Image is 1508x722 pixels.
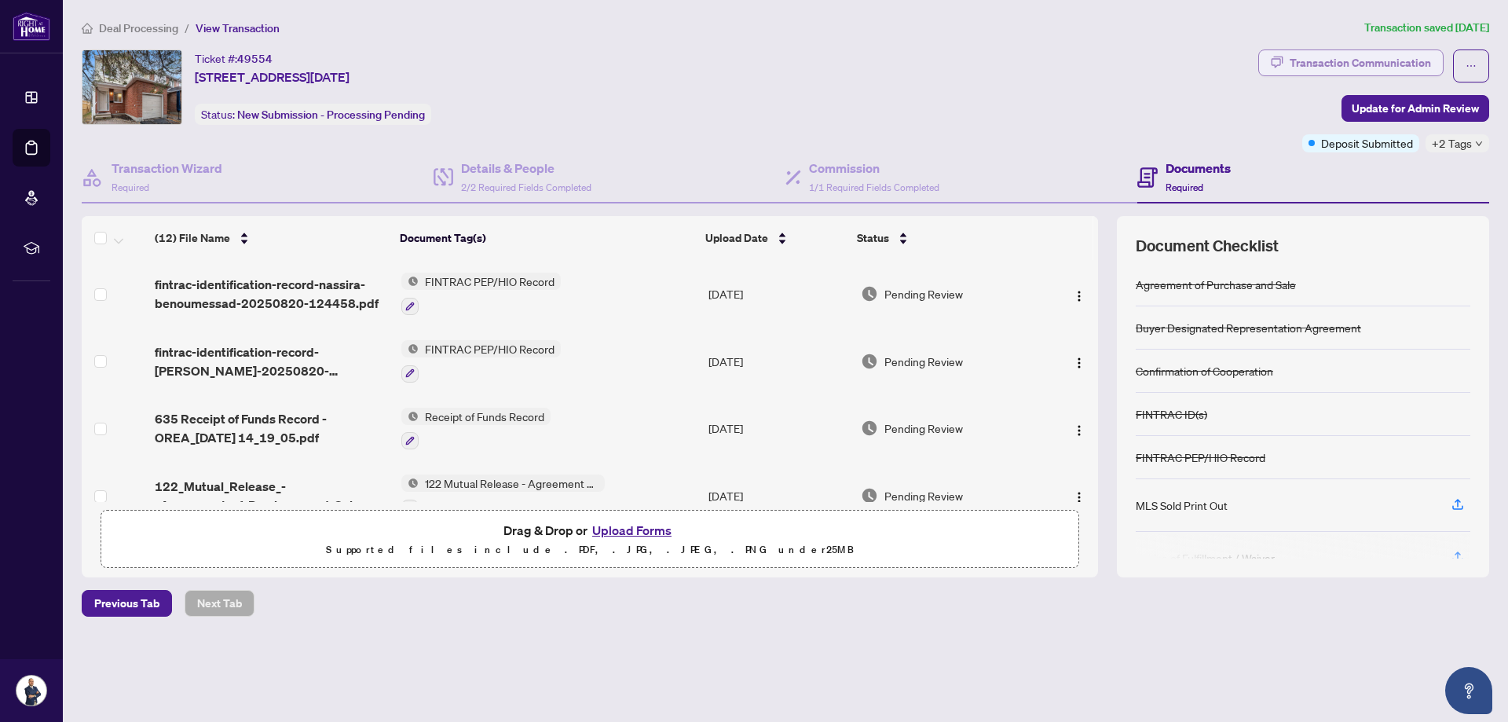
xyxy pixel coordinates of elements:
[82,590,172,617] button: Previous Tab
[401,340,419,357] img: Status Icon
[82,23,93,34] span: home
[1067,349,1092,374] button: Logo
[196,21,280,35] span: View Transaction
[401,340,561,383] button: Status IconFINTRAC PEP/HIO Record
[1067,281,1092,306] button: Logo
[112,181,149,193] span: Required
[1432,134,1472,152] span: +2 Tags
[1166,159,1231,178] h4: Documents
[195,49,273,68] div: Ticket #:
[111,541,1069,559] p: Supported files include .PDF, .JPG, .JPEG, .PNG under 25 MB
[1067,416,1092,441] button: Logo
[401,475,419,492] img: Status Icon
[148,216,393,260] th: (12) File Name
[1258,49,1444,76] button: Transaction Communication
[237,108,425,122] span: New Submission - Processing Pending
[1136,276,1296,293] div: Agreement of Purchase and Sale
[401,475,605,517] button: Status Icon122 Mutual Release - Agreement of Purchase and Sale
[195,68,350,86] span: [STREET_ADDRESS][DATE]
[861,487,878,504] img: Document Status
[699,216,851,260] th: Upload Date
[851,216,1040,260] th: Status
[1136,497,1228,514] div: MLS Sold Print Out
[401,408,551,450] button: Status IconReceipt of Funds Record
[185,590,254,617] button: Next Tab
[884,487,963,504] span: Pending Review
[419,475,605,492] span: 122 Mutual Release - Agreement of Purchase and Sale
[155,229,230,247] span: (12) File Name
[155,409,388,447] span: 635 Receipt of Funds Record - OREA_[DATE] 14_19_05.pdf
[461,159,591,178] h4: Details & People
[1466,60,1477,71] span: ellipsis
[94,591,159,616] span: Previous Tab
[1136,319,1361,336] div: Buyer Designated Representation Agreement
[101,511,1078,569] span: Drag & Drop orUpload FormsSupported files include .PDF, .JPG, .JPEG, .PNG under25MB
[237,52,273,66] span: 49554
[1073,424,1085,437] img: Logo
[1073,290,1085,302] img: Logo
[185,19,189,37] li: /
[419,273,561,290] span: FINTRAC PEP/HIO Record
[1136,405,1207,423] div: FINTRAC ID(s)
[884,420,963,437] span: Pending Review
[1073,357,1085,369] img: Logo
[1136,235,1279,257] span: Document Checklist
[884,353,963,370] span: Pending Review
[155,343,388,380] span: fintrac-identification-record-[PERSON_NAME]-20250820-132605.pdf
[702,260,855,328] td: [DATE]
[861,285,878,302] img: Document Status
[884,285,963,302] span: Pending Review
[809,159,939,178] h4: Commission
[155,477,388,515] span: 122_Mutual_Release_-_Agreement_of_Purchase_and_Sale_-_OREA - Signed.pdf
[861,420,878,437] img: Document Status
[393,216,700,260] th: Document Tag(s)
[1475,140,1483,148] span: down
[99,21,178,35] span: Deal Processing
[1341,95,1489,122] button: Update for Admin Review
[461,181,591,193] span: 2/2 Required Fields Completed
[702,462,855,530] td: [DATE]
[155,275,388,313] span: fintrac-identification-record-nassira-benoumessad-20250820-124458.pdf
[401,408,419,425] img: Status Icon
[587,520,676,541] button: Upload Forms
[13,12,50,41] img: logo
[16,676,46,706] img: Profile Icon
[1445,667,1492,714] button: Open asap
[702,395,855,463] td: [DATE]
[857,229,889,247] span: Status
[82,50,181,124] img: IMG-X12262717_1.jpg
[705,229,768,247] span: Upload Date
[809,181,939,193] span: 1/1 Required Fields Completed
[401,273,561,315] button: Status IconFINTRAC PEP/HIO Record
[419,340,561,357] span: FINTRAC PEP/HIO Record
[419,408,551,425] span: Receipt of Funds Record
[1364,19,1489,37] article: Transaction saved [DATE]
[401,273,419,290] img: Status Icon
[195,104,431,125] div: Status:
[503,520,676,541] span: Drag & Drop or
[1352,96,1479,121] span: Update for Admin Review
[1290,50,1431,75] div: Transaction Communication
[1166,181,1203,193] span: Required
[1136,362,1273,379] div: Confirmation of Cooperation
[1067,483,1092,508] button: Logo
[1321,134,1413,152] span: Deposit Submitted
[1136,449,1265,466] div: FINTRAC PEP/HIO Record
[702,328,855,395] td: [DATE]
[112,159,222,178] h4: Transaction Wizard
[861,353,878,370] img: Document Status
[1073,491,1085,504] img: Logo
